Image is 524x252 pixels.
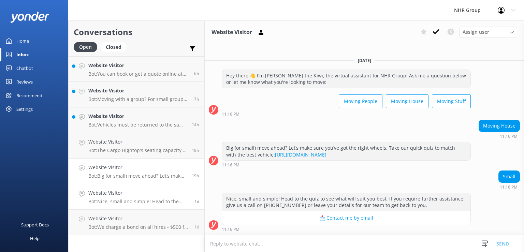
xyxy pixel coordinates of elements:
h4: Website Visitor [88,164,187,171]
h4: Website Visitor [88,215,189,222]
p: Bot: Nice, small and simple! Head to the quiz to see what will suit you best, if you require furt... [88,198,189,205]
button: Moving House [386,94,428,108]
div: Sep 17 2025 11:16pm (UTC +12:00) Pacific/Auckland [222,162,471,167]
div: Sep 17 2025 11:16pm (UTC +12:00) Pacific/Auckland [479,134,520,138]
div: Open [74,42,97,52]
h4: Website Visitor [88,113,187,120]
div: Home [16,34,29,48]
a: Website VisitorBot:Nice, small and simple! Head to the quiz to see what will suit you best, if yo... [69,184,204,210]
span: Sep 18 2025 05:52pm (UTC +12:00) Pacific/Auckland [192,122,199,128]
p: Bot: You can book or get a quote online at [URL][DOMAIN_NAME]. Alternatively, you can call our fr... [88,71,189,77]
span: Sep 19 2025 02:14am (UTC +12:00) Pacific/Auckland [194,71,199,76]
p: Bot: We charge a bond on all hires - $500 for vehicles and $200 for trailers. This is required at... [88,224,189,230]
h3: Website Visitor [212,28,252,37]
span: Assign user [463,28,489,36]
a: Website VisitorBot:Big (or small) move ahead? Let’s make sure you’ve got the right wheels. Take o... [69,159,204,184]
p: Bot: Big (or small) move ahead? Let’s make sure you’ve got the right wheels. Take our quick quiz ... [88,173,187,179]
span: Sep 19 2025 12:48am (UTC +12:00) Pacific/Auckland [194,96,199,102]
img: yonder-white-logo.png [10,12,49,23]
h4: Website Visitor [88,189,189,197]
div: Recommend [16,89,42,102]
p: Bot: Moving with a group? For small groups of 1–5 people, you can enquire about our cars and SUVs... [88,96,189,102]
a: [URL][DOMAIN_NAME] [275,151,326,158]
div: Help [30,232,40,245]
div: Big (or small) move ahead? Let’s make sure you’ve got the right wheels. Take our quick quiz to ma... [222,142,470,160]
div: Nice, small and simple! Head to the quiz to see what will suit you best, if you require further a... [222,193,470,211]
div: Hey there 👋 I'm [PERSON_NAME] the Kiwi, the virtual assistant for NHR Group! Ask me a question be... [222,70,470,88]
button: Moving Stuff [432,94,471,108]
strong: 11:16 PM [222,227,239,232]
div: Support Docs [21,218,49,232]
button: 📩 Contact me by email [222,211,470,225]
div: Sep 17 2025 11:16pm (UTC +12:00) Pacific/Auckland [222,227,471,232]
div: Small [499,171,520,182]
a: Closed [101,43,130,50]
span: Sep 17 2025 11:16pm (UTC +12:00) Pacific/Auckland [194,198,199,204]
span: [DATE] [354,58,375,63]
a: Website VisitorBot:The Cargo Hightop's seating capacity is not specified in the knowledge base. H... [69,133,204,159]
div: Closed [101,42,127,52]
strong: 11:16 PM [500,185,518,189]
h4: Website Visitor [88,62,189,69]
div: Reviews [16,75,33,89]
p: Bot: Vehicles must be returned to the same location they were picked up from, as we typically don... [88,122,187,128]
div: Chatbot [16,61,33,75]
a: Website VisitorBot:Moving with a group? For small groups of 1–5 people, you can enquire about our... [69,82,204,107]
a: Open [74,43,101,50]
h2: Conversations [74,26,199,39]
h4: Website Visitor [88,87,189,94]
a: Website VisitorBot:You can book or get a quote online at [URL][DOMAIN_NAME]. Alternatively, you c... [69,56,204,82]
span: Sep 17 2025 10:43pm (UTC +12:00) Pacific/Auckland [194,224,199,230]
div: Sep 17 2025 11:16pm (UTC +12:00) Pacific/Auckland [498,184,520,189]
a: Website VisitorBot:We charge a bond on all hires - $500 for vehicles and $200 for trailers. This ... [69,210,204,235]
span: Sep 18 2025 01:21pm (UTC +12:00) Pacific/Auckland [192,147,199,153]
span: Sep 18 2025 01:06pm (UTC +12:00) Pacific/Auckland [192,173,199,179]
a: Website VisitorBot:Vehicles must be returned to the same location they were picked up from, as we... [69,107,204,133]
div: Assign User [459,27,517,38]
strong: 11:16 PM [222,112,239,116]
p: Bot: The Cargo Hightop's seating capacity is not specified in the knowledge base. However, the Ma... [88,147,187,153]
h4: Website Visitor [88,138,187,146]
div: Inbox [16,48,29,61]
div: Settings [16,102,33,116]
div: Sep 17 2025 11:16pm (UTC +12:00) Pacific/Auckland [222,112,471,116]
strong: 11:16 PM [500,134,518,138]
strong: 11:16 PM [222,163,239,167]
button: Moving People [339,94,382,108]
div: Moving House [479,120,520,132]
